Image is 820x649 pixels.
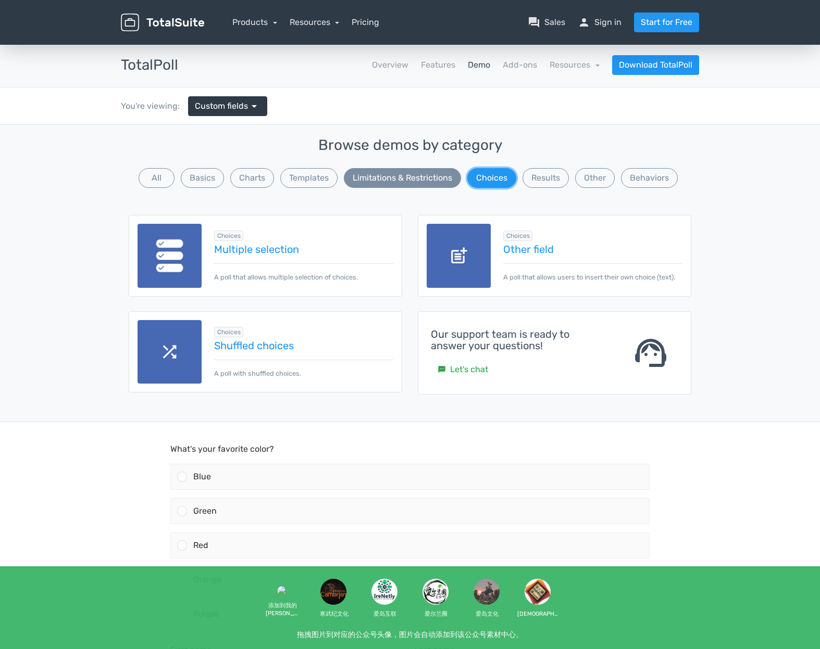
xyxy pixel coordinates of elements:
[503,231,533,241] span: Browse all in Choices
[181,168,224,188] button: Basics
[578,16,590,29] span: person
[170,21,650,33] p: What's your favorite color?
[503,59,537,71] a: Add-ons
[121,100,188,112] div: You're viewing:
[170,315,650,332] label: Gender
[632,334,669,372] span: support_agent
[290,17,340,27] a: Resources
[193,118,208,128] span: Red
[421,59,455,71] a: Features
[578,16,622,29] a: personSign in
[181,406,348,423] label: I have read and I agree with the conditions
[280,168,338,188] button: Templates
[575,168,615,188] button: Other
[427,224,491,288] img: other-field.png.webp
[214,360,393,378] p: A poll with shuffled choices.
[193,152,222,162] span: Orange
[503,263,682,282] p: A poll that allows users to insert their own choice (text).
[467,168,516,188] button: Choices
[121,14,204,32] img: TotalSuite for WordPress
[414,222,650,238] label: Last name
[214,231,244,241] span: Browse all in Choices
[232,17,277,27] a: Products
[129,137,691,154] h3: Browse demos by category
[139,168,175,188] button: All
[230,168,274,188] button: Charts
[612,55,699,75] a: Download TotalPoll
[528,16,565,29] a: question_answerSales
[634,12,699,32] a: Start for Free
[621,168,678,188] button: Behaviors
[193,187,219,197] span: Purple
[550,60,600,70] a: Resources
[438,365,446,374] small: sms
[214,244,393,255] a: Multiple selection
[248,100,260,112] span: arrow_drop_down
[188,96,267,116] a: Custom fields arrow_drop_down
[138,320,202,384] img: shuffle.png.webp
[528,16,540,29] span: question_answer
[214,263,393,282] p: A poll that allows multiple selection of choices.
[372,59,408,71] a: Overview
[121,57,178,73] h3: TotalPoll
[214,340,393,351] a: Shuffled choices
[138,224,202,288] img: multiple-selection.png.webp
[431,360,495,379] a: smsLet's chat
[214,327,244,337] span: Browse all in Choices
[468,59,490,71] a: Demo
[193,84,217,94] span: Green
[195,100,248,112] span: Custom fields
[414,269,650,285] label: Phone
[170,269,406,285] label: Email
[170,222,406,238] label: First name
[344,168,461,188] button: Limitations & Restrictions
[170,361,650,377] label: Country
[523,168,569,188] button: Results
[431,328,606,351] h4: Our support team is ready to answer your questions!
[193,49,211,59] span: Blue
[503,244,682,255] a: Other field
[352,16,379,29] a: Pricing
